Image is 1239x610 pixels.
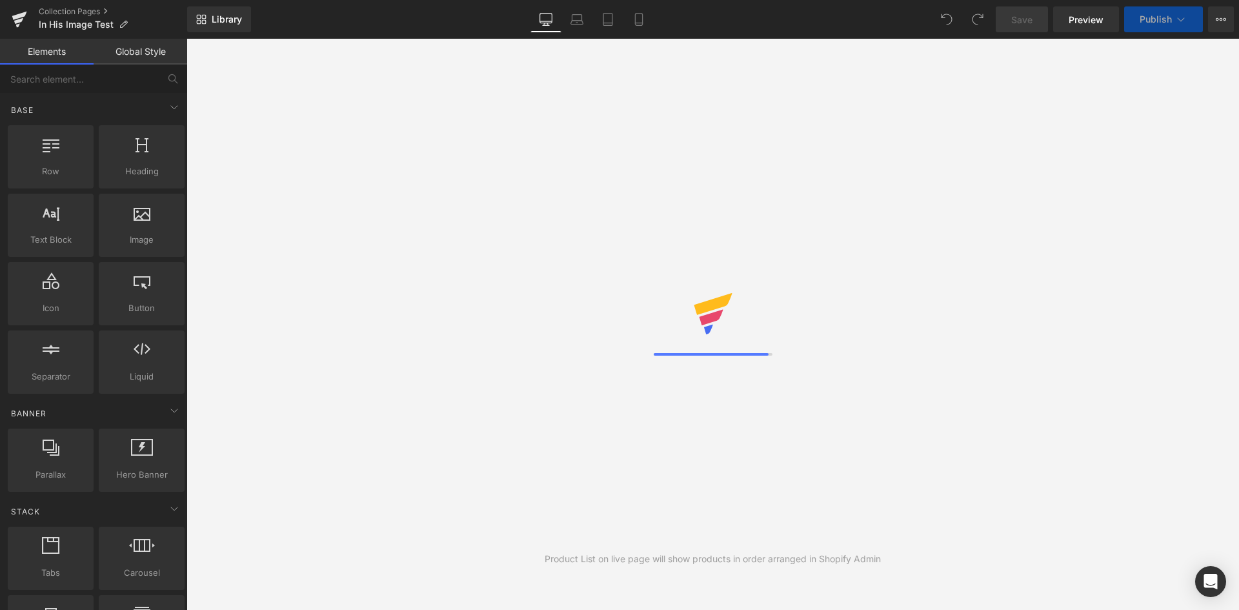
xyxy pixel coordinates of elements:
button: Redo [965,6,991,32]
a: Global Style [94,39,187,65]
span: Preview [1069,13,1103,26]
button: More [1208,6,1234,32]
span: Button [103,301,181,315]
span: Liquid [103,370,181,383]
a: Desktop [530,6,561,32]
span: Image [103,233,181,247]
span: Icon [12,301,90,315]
div: Product List on live page will show products in order arranged in Shopify Admin [545,552,881,566]
span: Heading [103,165,181,178]
a: New Library [187,6,251,32]
span: Carousel [103,566,181,580]
a: Preview [1053,6,1119,32]
a: Collection Pages [39,6,187,17]
span: Publish [1140,14,1172,25]
span: Banner [10,407,48,420]
span: Base [10,104,35,116]
span: Parallax [12,468,90,482]
a: Laptop [561,6,592,32]
button: Publish [1124,6,1203,32]
div: Open Intercom Messenger [1195,566,1226,597]
button: Undo [934,6,960,32]
span: Save [1011,13,1032,26]
span: Library [212,14,242,25]
span: Separator [12,370,90,383]
span: In His Image Test [39,19,114,30]
a: Mobile [623,6,654,32]
span: Hero Banner [103,468,181,482]
span: Row [12,165,90,178]
span: Stack [10,505,41,518]
a: Tablet [592,6,623,32]
span: Text Block [12,233,90,247]
span: Tabs [12,566,90,580]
